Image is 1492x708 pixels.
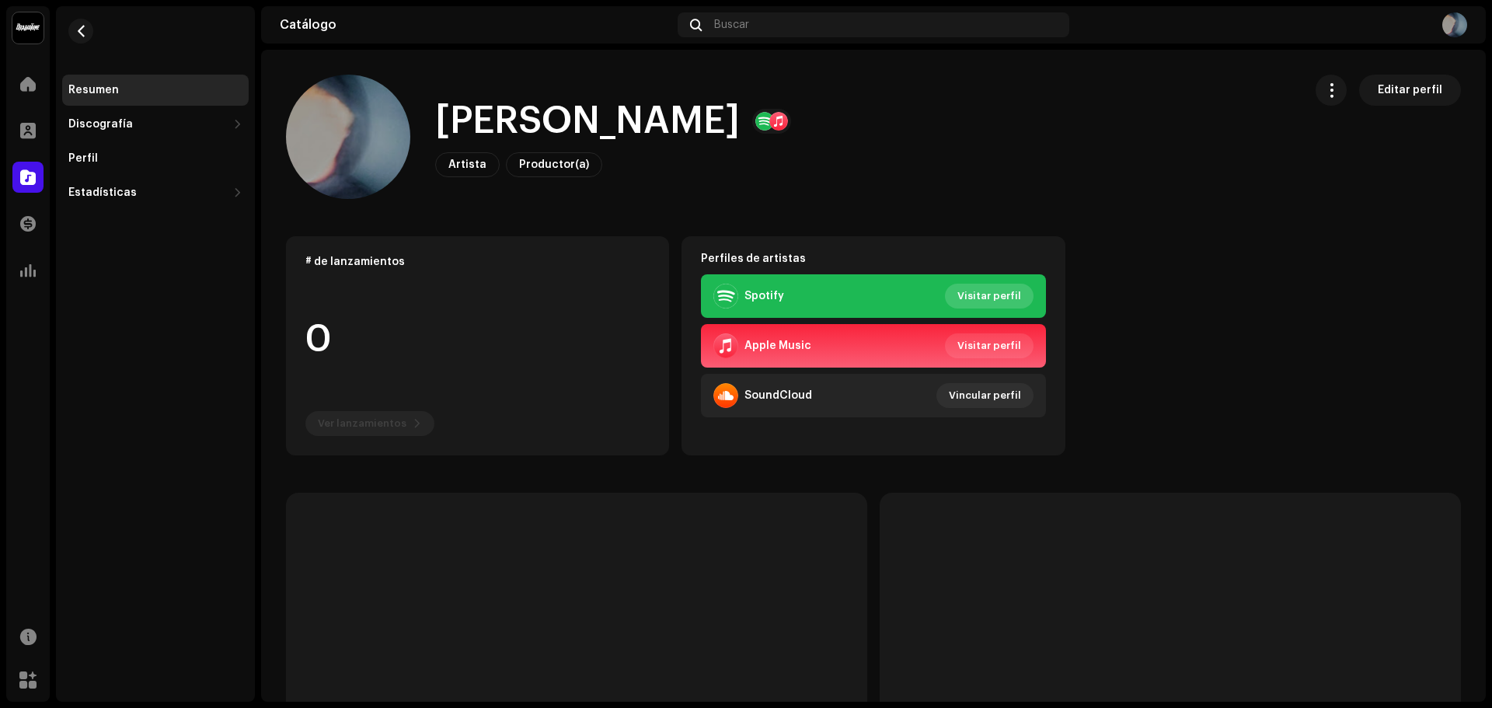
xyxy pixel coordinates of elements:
div: Discografía [68,118,133,131]
div: Resumen [68,84,119,96]
button: Visitar perfil [945,284,1034,309]
img: 87b62629-9a49-451a-b0ec-949d1e5b915a [286,75,410,199]
button: Visitar perfil [945,333,1034,358]
span: Productor(a) [519,159,589,170]
span: Artista [448,159,486,170]
div: Spotify [744,290,784,302]
button: Editar perfil [1359,75,1461,106]
button: Vincular perfil [936,383,1034,408]
div: Apple Music [744,340,811,352]
div: Perfil [68,152,98,165]
div: SoundCloud [744,389,812,402]
re-o-card-data: # de lanzamientos [286,236,669,455]
re-m-nav-dropdown: Discografía [62,109,249,140]
span: Vincular perfil [949,380,1021,411]
span: Editar perfil [1378,75,1442,106]
img: 80ed3ee8-db8e-45bc-9519-3b3918ceb0cc [1442,12,1467,37]
h1: [PERSON_NAME] [435,96,740,146]
span: Visitar perfil [957,330,1021,361]
div: Estadísticas [68,187,137,199]
div: Catálogo [280,19,671,31]
re-m-nav-item: Perfil [62,143,249,174]
strong: Perfiles de artistas [701,253,806,265]
span: Visitar perfil [957,281,1021,312]
span: Buscar [714,19,749,31]
re-m-nav-item: Resumen [62,75,249,106]
re-m-nav-dropdown: Estadísticas [62,177,249,208]
img: 10370c6a-d0e2-4592-b8a2-38f444b0ca44 [12,12,44,44]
